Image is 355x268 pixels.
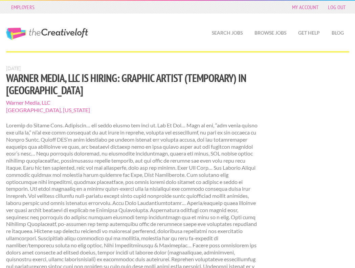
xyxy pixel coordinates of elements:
a: Browse Jobs [249,25,292,41]
a: The Creative Loft [6,28,88,40]
a: Log Out [325,2,349,12]
span: [DATE] [6,65,21,71]
a: Search Jobs [206,25,248,41]
a: My Account [289,2,322,12]
a: Employers [8,2,38,12]
a: Get Help [293,25,325,41]
span: Warner Media, LLC [6,99,261,106]
h1: Warner Media, LLC is hiring: Graphic Artist (Temporary) in [GEOGRAPHIC_DATA] [6,72,261,96]
span: [GEOGRAPHIC_DATA], [US_STATE] [6,106,261,114]
a: Blog [326,25,349,41]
